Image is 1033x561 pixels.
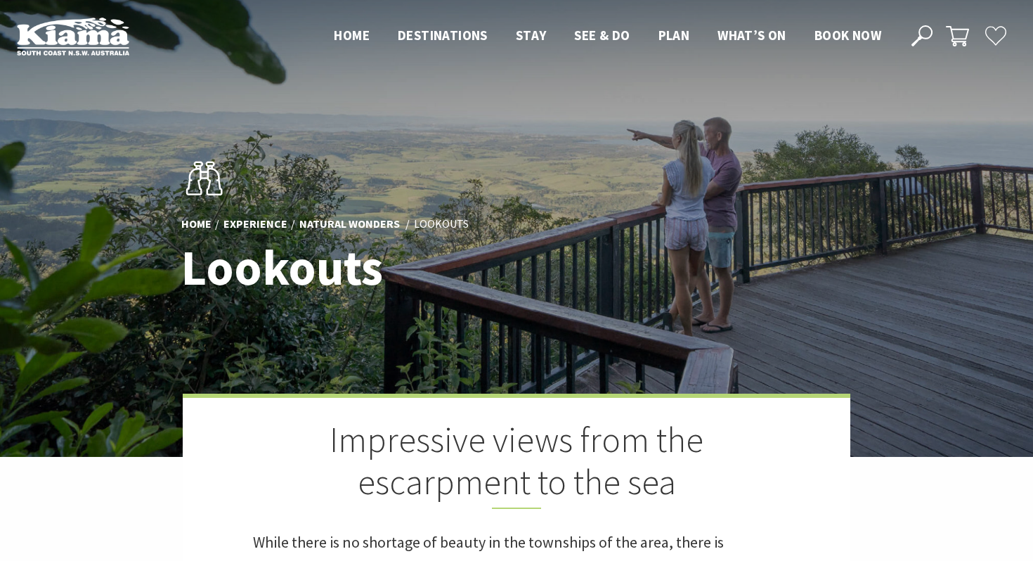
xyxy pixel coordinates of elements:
[574,27,630,44] span: See & Do
[414,215,469,233] li: Lookouts
[223,217,287,232] a: Experience
[658,27,690,44] span: Plan
[181,240,578,295] h1: Lookouts
[320,25,895,48] nav: Main Menu
[17,17,129,56] img: Kiama Logo
[299,217,400,232] a: Natural Wonders
[717,27,786,44] span: What’s On
[516,27,547,44] span: Stay
[334,27,370,44] span: Home
[814,27,881,44] span: Book now
[253,419,780,509] h2: Impressive views from the escarpment to the sea
[181,217,212,232] a: Home
[398,27,488,44] span: Destinations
